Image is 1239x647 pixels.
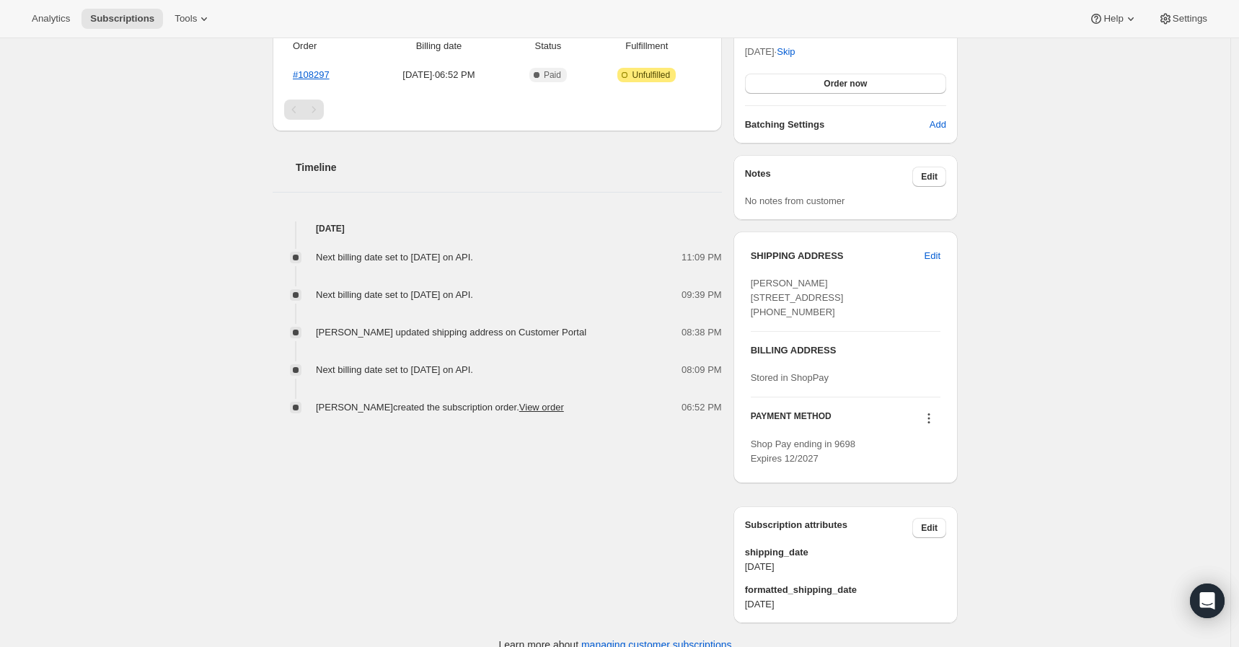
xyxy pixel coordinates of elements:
button: Add [921,113,955,136]
span: Paid [544,69,561,81]
span: Next billing date set to [DATE] on API. [316,252,473,263]
button: Edit [912,167,946,187]
h6: Batching Settings [745,118,930,132]
span: shipping_date [745,545,946,560]
span: Fulfillment [592,39,702,53]
span: Tools [175,13,197,25]
span: 08:38 PM [682,325,722,340]
span: Next billing date set to [DATE] on API. [316,364,473,375]
button: Subscriptions [81,9,163,29]
span: Edit [925,249,940,263]
span: Stored in ShopPay [751,372,829,383]
a: #108297 [293,69,330,80]
span: Unfulfilled [632,69,670,81]
span: Billing date [374,39,504,53]
span: Add [930,118,946,132]
span: 09:39 PM [682,288,722,302]
span: formatted_shipping_date [745,583,946,597]
nav: Pagination [284,100,710,120]
h3: BILLING ADDRESS [751,343,940,358]
th: Order [284,30,369,62]
h2: Timeline [296,160,722,175]
span: [DATE] [745,597,946,612]
span: [DATE] · 06:52 PM [374,68,504,82]
button: Analytics [23,9,79,29]
h3: Notes [745,167,913,187]
button: Skip [768,40,803,63]
button: Order now [745,74,946,94]
span: Skip [777,45,795,59]
span: Edit [921,171,938,182]
button: Settings [1150,9,1216,29]
h3: PAYMENT METHOD [751,410,832,430]
span: 06:52 PM [682,400,722,415]
span: [DATE] [745,560,946,574]
button: Tools [166,9,220,29]
button: Edit [916,245,949,268]
a: View order [519,402,564,413]
span: Analytics [32,13,70,25]
span: [DATE] · [745,46,795,57]
span: [PERSON_NAME] created the subscription order. [316,402,564,413]
span: Subscriptions [90,13,154,25]
span: No notes from customer [745,195,845,206]
h3: SHIPPING ADDRESS [751,249,925,263]
span: 08:09 PM [682,363,722,377]
span: Status [513,39,583,53]
span: Edit [921,522,938,534]
div: Open Intercom Messenger [1190,584,1225,618]
span: Order now [824,78,867,89]
span: [PERSON_NAME] [STREET_ADDRESS] [PHONE_NUMBER] [751,278,844,317]
h4: [DATE] [273,221,722,236]
span: 11:09 PM [682,250,722,265]
button: Edit [912,518,946,538]
span: [PERSON_NAME] updated shipping address on Customer Portal [316,327,586,338]
span: Next billing date set to [DATE] on API. [316,289,473,300]
span: Help [1103,13,1123,25]
span: Shop Pay ending in 9698 Expires 12/2027 [751,439,855,464]
h3: Subscription attributes [745,518,913,538]
span: Settings [1173,13,1207,25]
button: Help [1080,9,1146,29]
